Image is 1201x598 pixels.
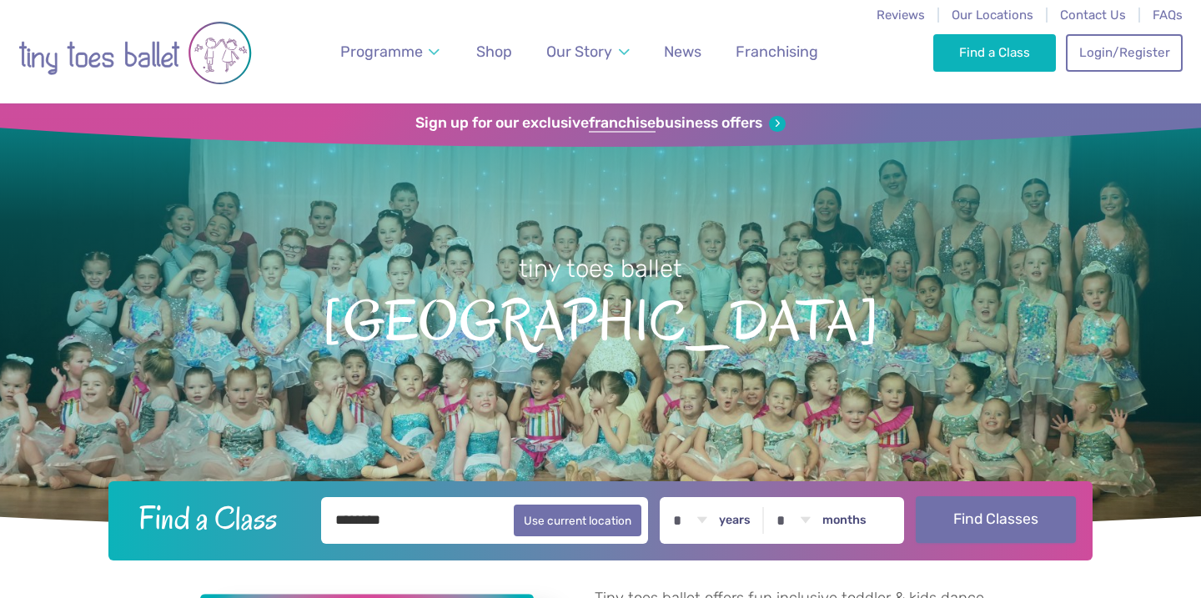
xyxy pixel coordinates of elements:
[546,43,612,60] span: Our Story
[822,513,867,528] label: months
[519,254,682,283] small: tiny toes ballet
[916,496,1077,543] button: Find Classes
[719,513,751,528] label: years
[933,34,1056,71] a: Find a Class
[18,11,252,95] img: tiny toes ballet
[736,43,818,60] span: Franchising
[29,285,1172,353] span: [GEOGRAPHIC_DATA]
[1060,8,1126,23] a: Contact Us
[664,43,701,60] span: News
[539,33,637,71] a: Our Story
[333,33,448,71] a: Programme
[415,114,785,133] a: Sign up for our exclusivefranchisebusiness offers
[589,114,656,133] strong: franchise
[469,33,520,71] a: Shop
[125,497,310,539] h2: Find a Class
[514,505,641,536] button: Use current location
[1066,34,1183,71] a: Login/Register
[476,43,512,60] span: Shop
[877,8,925,23] a: Reviews
[1153,8,1183,23] a: FAQs
[728,33,826,71] a: Franchising
[656,33,709,71] a: News
[340,43,423,60] span: Programme
[952,8,1033,23] a: Our Locations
